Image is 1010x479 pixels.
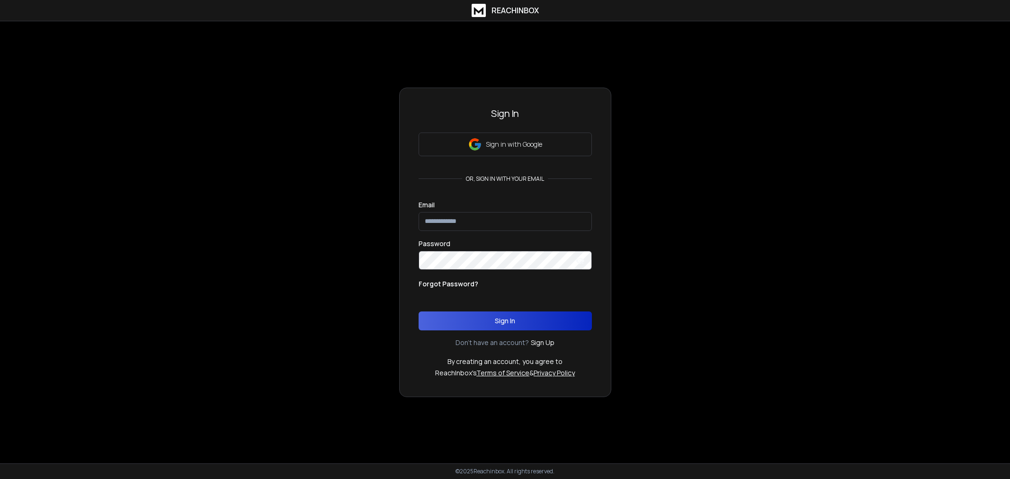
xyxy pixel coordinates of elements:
button: Sign In [419,311,592,330]
a: Privacy Policy [534,368,575,377]
p: By creating an account, you agree to [447,357,563,366]
a: Terms of Service [476,368,529,377]
label: Password [419,240,450,247]
a: ReachInbox [472,4,539,17]
button: Sign in with Google [419,133,592,156]
p: ReachInbox's & [435,368,575,378]
p: Forgot Password? [419,279,478,289]
p: Don't have an account? [456,338,529,347]
a: Sign Up [531,338,554,347]
p: Sign in with Google [486,140,542,149]
label: Email [419,202,435,208]
h3: Sign In [419,107,592,120]
h1: ReachInbox [492,5,539,16]
p: or, sign in with your email [462,175,548,183]
p: © 2025 Reachinbox. All rights reserved. [456,468,554,475]
img: logo [472,4,486,17]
